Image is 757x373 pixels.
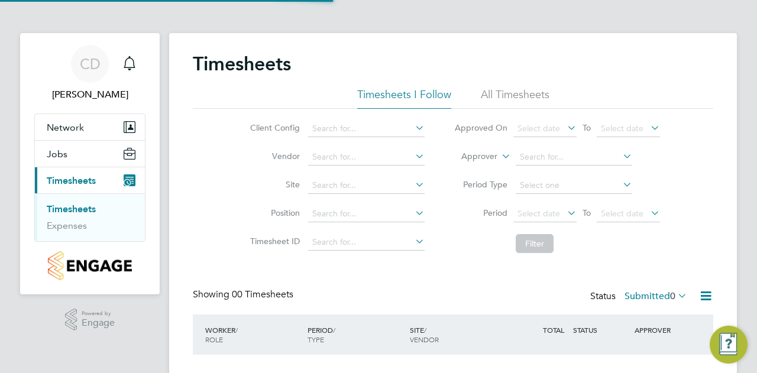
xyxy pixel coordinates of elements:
[308,206,425,222] input: Search for...
[579,205,594,220] span: To
[35,141,145,167] button: Jobs
[34,251,145,280] a: Go to home page
[670,290,675,302] span: 0
[632,319,693,340] div: APPROVER
[625,290,687,302] label: Submitted
[454,179,507,190] label: Period Type
[193,288,296,301] div: Showing
[65,309,115,331] a: Powered byEngage
[35,167,145,193] button: Timesheets
[232,288,293,300] span: 00 Timesheets
[543,325,564,335] span: TOTAL
[35,114,145,140] button: Network
[333,325,335,335] span: /
[570,319,632,340] div: STATUS
[601,208,643,219] span: Select date
[308,149,425,166] input: Search for...
[202,319,305,350] div: WORKER
[516,177,632,194] input: Select one
[193,52,291,76] h2: Timesheets
[516,149,632,166] input: Search for...
[410,335,439,344] span: VENDOR
[444,151,497,163] label: Approver
[247,207,300,218] label: Position
[20,33,160,294] nav: Main navigation
[308,335,324,344] span: TYPE
[34,87,145,102] span: Carlos Dias Pedro
[454,207,507,218] label: Period
[247,151,300,161] label: Vendor
[82,318,115,328] span: Engage
[579,120,594,135] span: To
[424,325,426,335] span: /
[247,179,300,190] label: Site
[247,236,300,246] label: Timesheet ID
[308,121,425,137] input: Search for...
[47,203,96,215] a: Timesheets
[590,288,690,305] div: Status
[235,325,238,335] span: /
[47,148,67,160] span: Jobs
[47,220,87,231] a: Expenses
[34,45,145,102] a: CD[PERSON_NAME]
[305,319,407,350] div: PERIOD
[454,122,507,133] label: Approved On
[308,177,425,194] input: Search for...
[308,234,425,251] input: Search for...
[481,87,549,109] li: All Timesheets
[80,56,101,72] span: CD
[357,87,451,109] li: Timesheets I Follow
[82,309,115,319] span: Powered by
[48,251,131,280] img: smartmanagedsolutions-logo-retina.png
[407,319,509,350] div: SITE
[47,175,96,186] span: Timesheets
[516,234,554,253] button: Filter
[601,123,643,134] span: Select date
[35,193,145,241] div: Timesheets
[47,122,84,133] span: Network
[517,208,560,219] span: Select date
[247,122,300,133] label: Client Config
[517,123,560,134] span: Select date
[205,335,223,344] span: ROLE
[710,326,748,364] button: Engage Resource Center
